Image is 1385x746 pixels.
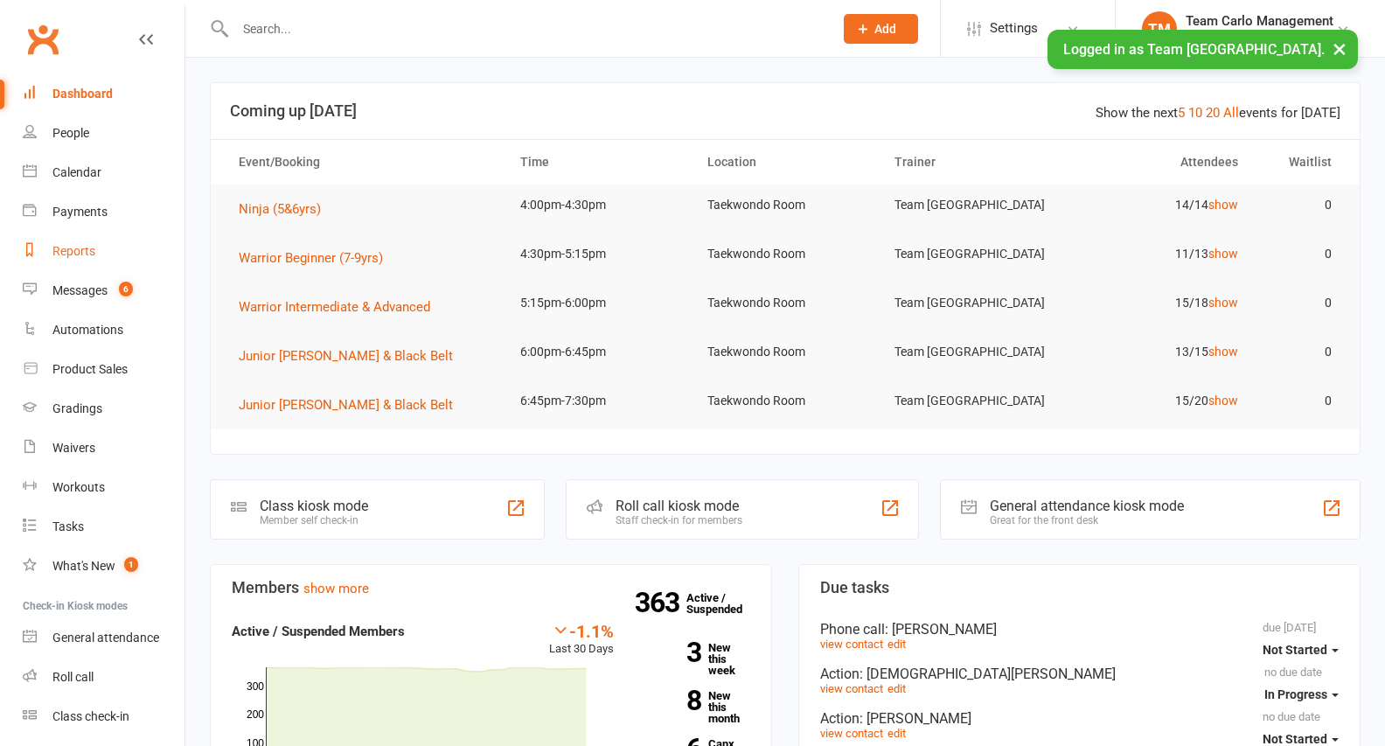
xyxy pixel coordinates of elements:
[1178,105,1185,121] a: 5
[23,74,184,114] a: Dashboard
[820,621,1339,638] div: Phone call
[1254,140,1347,185] th: Waitlist
[239,201,321,217] span: Ninja (5&6yrs)
[52,670,94,684] div: Roll call
[879,282,1066,324] td: Team [GEOGRAPHIC_DATA]
[1254,185,1347,226] td: 0
[260,498,368,514] div: Class kiosk mode
[1096,102,1340,123] div: Show the next events for [DATE]
[1208,394,1238,408] a: show
[239,248,395,268] button: Warrior Beginner (7-9yrs)
[820,638,883,651] a: view contact
[23,114,184,153] a: People
[52,323,123,337] div: Automations
[879,380,1066,422] td: Team [GEOGRAPHIC_DATA]
[232,579,750,596] h3: Members
[640,690,750,724] a: 8New this month
[1254,331,1347,373] td: 0
[239,397,453,413] span: Junior [PERSON_NAME] & Black Belt
[119,282,133,296] span: 6
[1063,41,1325,58] span: Logged in as Team [GEOGRAPHIC_DATA].
[1263,643,1327,657] span: Not Started
[239,296,442,317] button: Warrior Intermediate & Advanced
[860,710,971,727] span: : [PERSON_NAME]
[820,727,883,740] a: view contact
[1142,11,1177,46] div: TM
[52,244,95,258] div: Reports
[885,621,997,638] span: : [PERSON_NAME]
[887,727,906,740] a: edit
[1208,345,1238,359] a: show
[1208,247,1238,261] a: show
[505,331,692,373] td: 6:00pm-6:45pm
[640,642,750,676] a: 3New this week
[23,618,184,658] a: General attendance kiosk mode
[820,682,883,695] a: view contact
[52,559,115,573] div: What's New
[1254,282,1347,324] td: 0
[1066,140,1253,185] th: Attendees
[1066,331,1253,373] td: 13/15
[879,234,1066,275] td: Team [GEOGRAPHIC_DATA]
[1188,105,1202,121] a: 10
[239,394,465,415] button: Junior [PERSON_NAME] & Black Belt
[635,589,686,616] strong: 363
[52,87,113,101] div: Dashboard
[1066,282,1253,324] td: 15/18
[23,232,184,271] a: Reports
[692,380,879,422] td: Taekwondo Room
[686,579,763,628] a: 363Active / Suspended
[1254,234,1347,275] td: 0
[52,519,84,533] div: Tasks
[505,185,692,226] td: 4:00pm-4:30pm
[52,283,108,297] div: Messages
[303,581,369,596] a: show more
[505,140,692,185] th: Time
[23,468,184,507] a: Workouts
[820,579,1339,596] h3: Due tasks
[505,282,692,324] td: 5:15pm-6:00pm
[1066,234,1253,275] td: 11/13
[1264,687,1327,701] span: In Progress
[616,498,742,514] div: Roll call kiosk mode
[239,345,465,366] button: Junior [PERSON_NAME] & Black Belt
[1066,185,1253,226] td: 14/14
[640,639,701,666] strong: 3
[505,380,692,422] td: 6:45pm-7:30pm
[23,658,184,697] a: Roll call
[260,514,368,526] div: Member self check-in
[887,682,906,695] a: edit
[879,140,1066,185] th: Trainer
[239,299,430,315] span: Warrior Intermediate & Advanced
[820,666,1339,682] div: Action
[124,557,138,572] span: 1
[239,348,453,364] span: Junior [PERSON_NAME] & Black Belt
[23,310,184,350] a: Automations
[640,687,701,714] strong: 8
[52,709,129,723] div: Class check-in
[23,192,184,232] a: Payments
[505,234,692,275] td: 4:30pm-5:15pm
[23,389,184,429] a: Gradings
[232,624,405,639] strong: Active / Suspended Members
[23,271,184,310] a: Messages 6
[23,547,184,586] a: What's New1
[692,185,879,226] td: Taekwondo Room
[52,205,108,219] div: Payments
[1066,380,1253,422] td: 15/20
[990,514,1184,526] div: Great for the front desk
[616,514,742,526] div: Staff check-in for members
[820,710,1339,727] div: Action
[223,140,505,185] th: Event/Booking
[879,331,1066,373] td: Team [GEOGRAPHIC_DATA]
[52,165,101,179] div: Calendar
[52,126,89,140] div: People
[1264,679,1339,710] button: In Progress
[692,140,879,185] th: Location
[1223,105,1239,121] a: All
[990,9,1038,48] span: Settings
[52,401,102,415] div: Gradings
[239,250,383,266] span: Warrior Beginner (7-9yrs)
[230,17,821,41] input: Search...
[1324,30,1355,67] button: ×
